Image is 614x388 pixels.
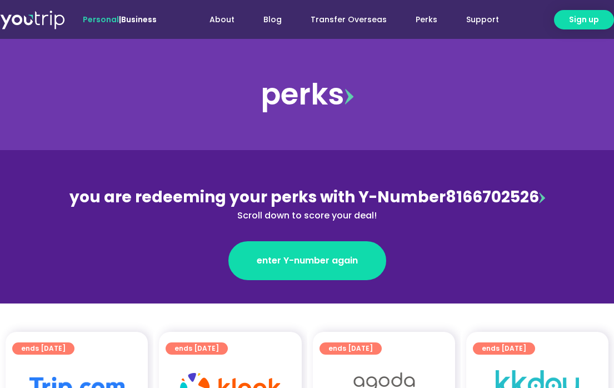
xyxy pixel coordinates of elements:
nav: Menu [184,9,513,30]
a: Perks [401,9,452,30]
span: ends [DATE] [328,342,373,355]
span: ends [DATE] [482,342,526,355]
span: Personal [83,14,119,25]
a: ends [DATE] [166,342,228,355]
a: ends [DATE] [320,342,382,355]
a: Business [121,14,157,25]
a: Blog [249,9,296,30]
span: you are redeeming your perks with Y-Number [69,186,446,208]
a: ends [DATE] [12,342,74,355]
a: Sign up [554,10,614,29]
a: enter Y-number again [228,241,386,280]
a: Support [452,9,513,30]
span: Sign up [569,14,599,26]
a: Transfer Overseas [296,9,401,30]
div: Scroll down to score your deal! [66,209,548,222]
a: About [195,9,249,30]
span: | [83,14,157,25]
span: ends [DATE] [174,342,219,355]
span: enter Y-number again [257,254,358,267]
a: ends [DATE] [473,342,535,355]
div: 8166702526 [66,186,548,222]
span: ends [DATE] [21,342,66,355]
